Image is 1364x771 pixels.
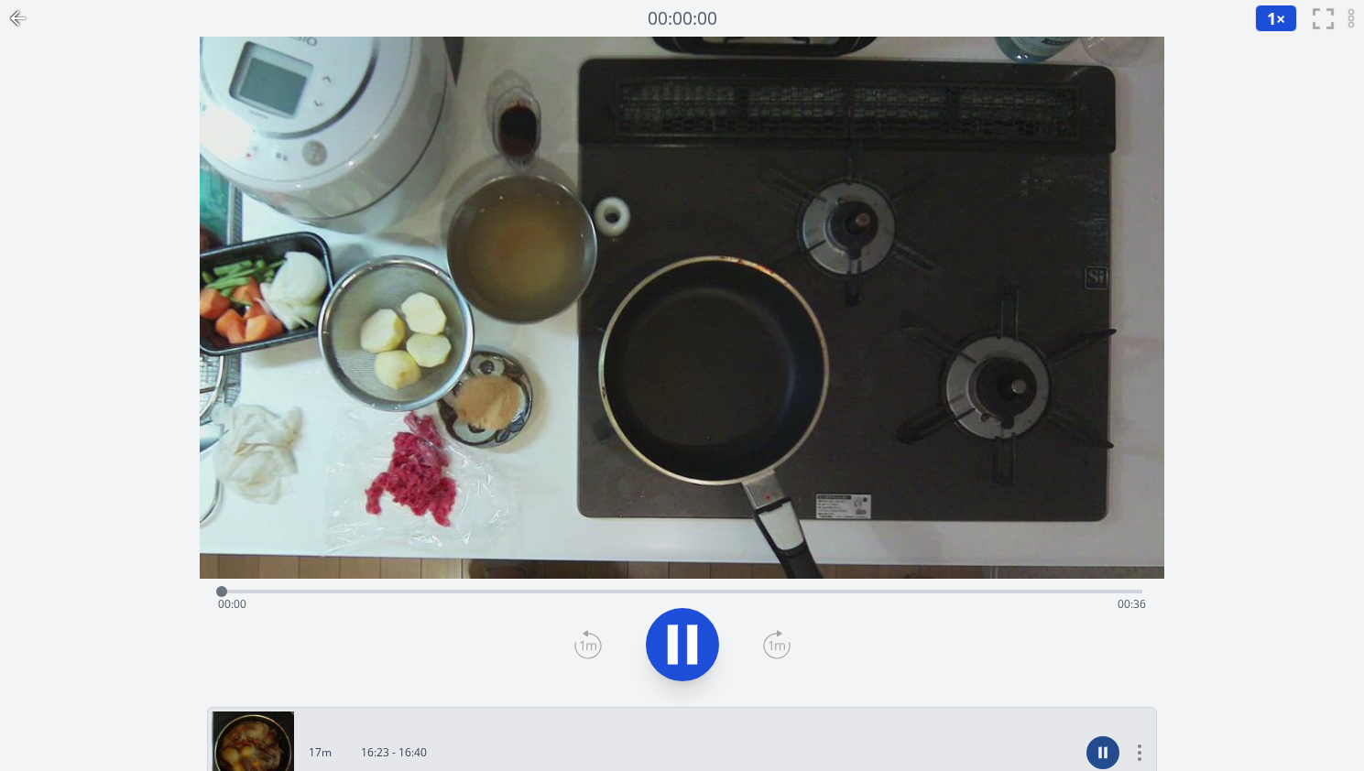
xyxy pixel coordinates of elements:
[309,745,332,760] p: 17m
[361,745,427,760] p: 16:23 - 16:40
[1255,5,1297,32] button: 1×
[1267,7,1276,29] span: 1
[648,5,717,32] a: 00:00:00
[1118,596,1146,612] span: 00:36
